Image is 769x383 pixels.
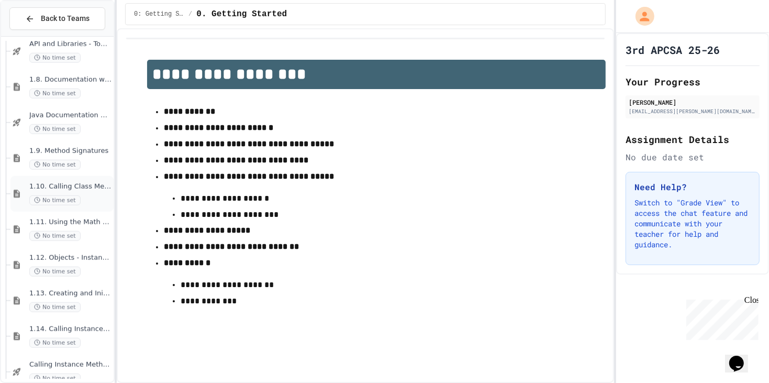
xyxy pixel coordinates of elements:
[29,111,112,120] span: Java Documentation with Comments - Topic 1.8
[29,89,81,99] span: No time set
[29,40,112,49] span: API and Libraries - Topic 1.7
[629,97,756,107] div: [PERSON_NAME]
[29,254,112,262] span: 1.12. Objects - Instances of Classes
[625,4,657,28] div: My Account
[29,267,81,277] span: No time set
[29,195,81,205] span: No time set
[29,289,112,298] span: 1.13. Creating and Initializing Objects: Constructors
[634,181,751,193] h3: Need Help?
[134,10,184,18] span: 0: Getting Started
[682,296,759,340] iframe: chat widget
[29,302,81,312] span: No time set
[196,8,287,20] span: 0. Getting Started
[29,218,112,227] span: 1.11. Using the Math Class
[9,7,105,30] button: Back to Teams
[626,132,760,147] h2: Assignment Details
[4,4,72,67] div: Chat with us now!Close
[626,74,760,89] h2: Your Progress
[29,360,112,369] span: Calling Instance Methods - Topic 1.14
[29,124,81,134] span: No time set
[29,231,81,241] span: No time set
[29,182,112,191] span: 1.10. Calling Class Methods
[41,13,90,24] span: Back to Teams
[188,10,192,18] span: /
[725,341,759,373] iframe: chat widget
[29,147,112,156] span: 1.9. Method Signatures
[29,53,81,63] span: No time set
[29,338,81,348] span: No time set
[626,42,720,57] h1: 3rd APCSA 25-26
[29,325,112,334] span: 1.14. Calling Instance Methods
[634,198,751,250] p: Switch to "Grade View" to access the chat feature and communicate with your teacher for help and ...
[29,160,81,170] span: No time set
[629,107,756,115] div: [EMAIL_ADDRESS][PERSON_NAME][DOMAIN_NAME]
[626,151,760,163] div: No due date set
[29,75,112,84] span: 1.8. Documentation with Comments and Preconditions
